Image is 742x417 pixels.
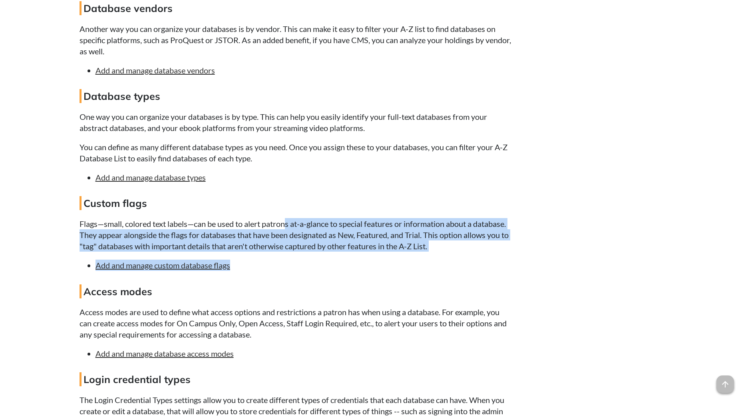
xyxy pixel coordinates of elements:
[716,376,734,386] a: arrow_upward
[716,375,734,393] span: arrow_upward
[95,260,230,270] a: Add and manage custom database flags
[80,372,511,386] h4: Login credential types
[80,111,511,133] p: One way you can organize your databases is by type. This can help you easily identify your full-t...
[80,218,511,252] p: Flags—small, colored text labels—can be used to alert patrons at-a-glance to special features or ...
[80,141,511,164] p: You can define as many different database types as you need. Once you assign these to your databa...
[80,23,511,57] p: Another way you can organize your databases is by vendor. This can make it easy to filter your A-...
[80,196,511,210] h4: Custom flags
[95,173,206,182] a: Add and manage database types
[80,1,511,15] h4: Database vendors
[80,89,511,103] h4: Database types
[95,66,215,75] a: Add and manage database vendors
[80,284,511,298] h4: Access modes
[80,306,511,340] p: Access modes are used to define what access options and restrictions a patron has when using a da...
[95,349,234,358] a: Add and manage database access modes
